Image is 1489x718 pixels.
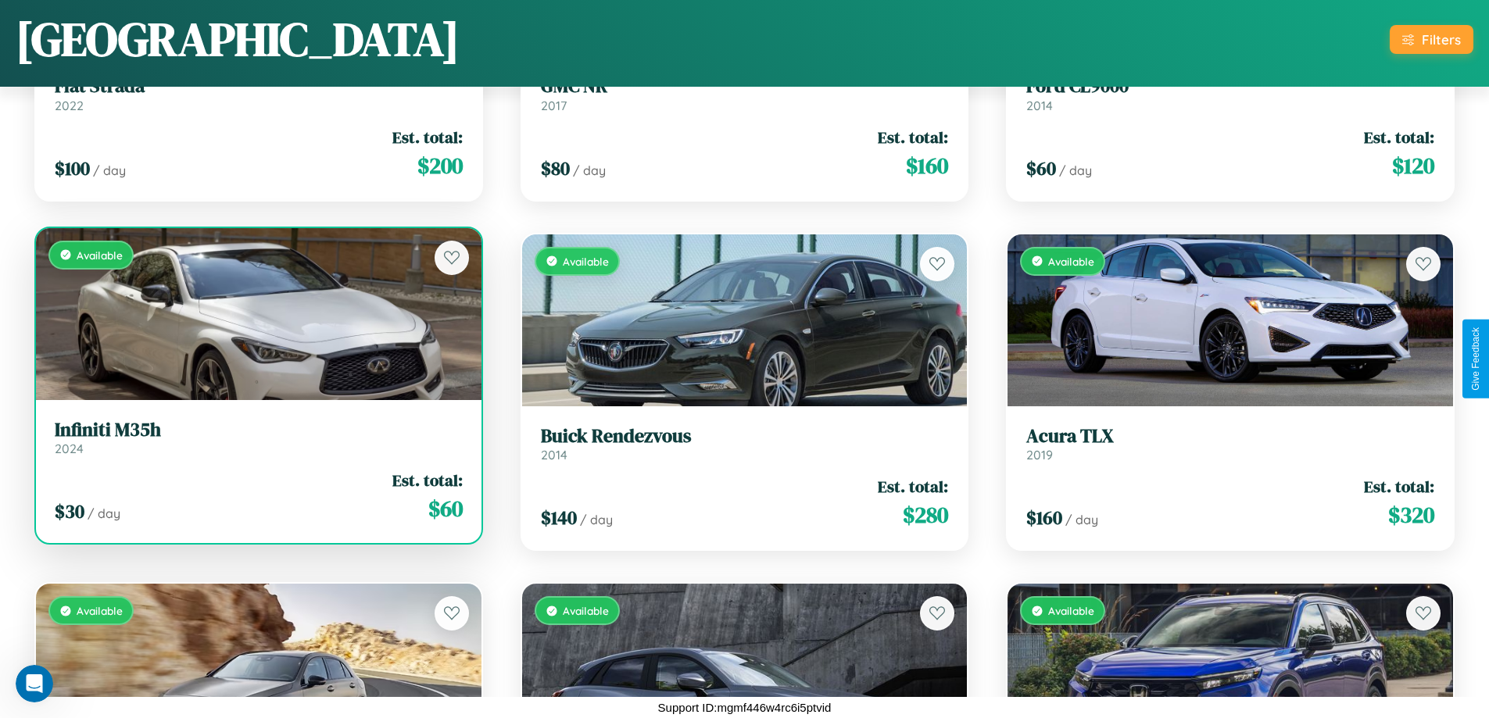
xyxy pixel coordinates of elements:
p: Support ID: mgmf446w4rc6i5ptvid [658,697,832,718]
span: Available [77,604,123,617]
span: $ 100 [55,155,90,181]
span: / day [93,163,126,178]
span: Est. total: [392,469,463,491]
a: Ford CL90002014 [1026,75,1434,113]
span: $ 30 [55,498,84,524]
span: Available [1048,604,1094,617]
span: Available [1048,255,1094,268]
h3: Infiniti M35h [55,419,463,441]
span: / day [88,505,120,521]
a: GMC NR2017 [541,75,949,113]
button: Filters [1390,25,1473,54]
span: 2017 [541,98,567,113]
span: $ 280 [903,499,948,530]
span: 2024 [55,441,84,456]
span: Available [77,248,123,262]
span: $ 200 [417,150,463,181]
span: 2022 [55,98,84,113]
span: $ 140 [541,505,577,530]
span: Est. total: [392,126,463,148]
span: 2014 [541,447,567,463]
a: Fiat Strada2022 [55,75,463,113]
span: $ 320 [1388,499,1434,530]
span: / day [573,163,606,178]
a: Buick Rendezvous2014 [541,425,949,463]
span: Available [563,604,609,617]
span: Est. total: [1364,475,1434,498]
span: 2014 [1026,98,1053,113]
span: $ 60 [1026,155,1056,181]
span: / day [1065,512,1098,527]
h3: Acura TLX [1026,425,1434,448]
div: Filters [1422,31,1461,48]
h3: Ford CL9000 [1026,75,1434,98]
h3: Fiat Strada [55,75,463,98]
span: / day [580,512,613,527]
h3: GMC NR [541,75,949,98]
span: Est. total: [878,126,948,148]
div: Give Feedback [1470,327,1481,391]
span: $ 60 [428,493,463,524]
span: 2019 [1026,447,1053,463]
span: / day [1059,163,1092,178]
span: $ 160 [1026,505,1062,530]
h3: Buick Rendezvous [541,425,949,448]
span: $ 120 [1392,150,1434,181]
a: Infiniti M35h2024 [55,419,463,457]
span: Available [563,255,609,268]
h1: [GEOGRAPHIC_DATA] [16,7,460,71]
span: $ 160 [906,150,948,181]
span: Est. total: [878,475,948,498]
iframe: Intercom live chat [16,665,53,702]
span: Est. total: [1364,126,1434,148]
span: $ 80 [541,155,570,181]
a: Acura TLX2019 [1026,425,1434,463]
